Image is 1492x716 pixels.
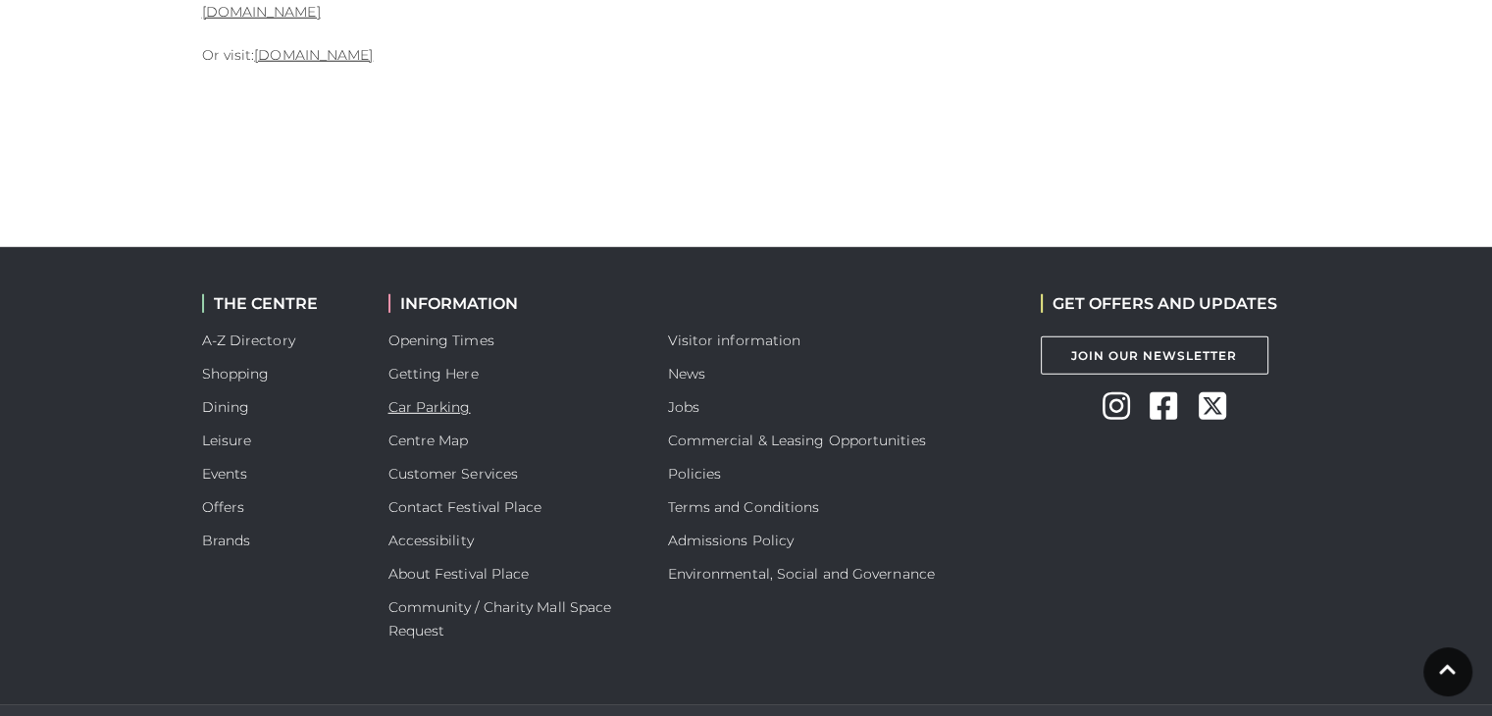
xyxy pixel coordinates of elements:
a: Leisure [202,432,252,449]
h2: GET OFFERS AND UPDATES [1041,294,1277,313]
a: Terms and Conditions [668,498,820,516]
a: News [668,365,705,383]
a: Policies [668,465,722,483]
h2: INFORMATION [388,294,639,313]
a: Offers [202,498,245,516]
a: Centre Map [388,432,469,449]
a: Dining [202,398,250,416]
p: Or visit: [202,43,918,67]
a: Contact Festival Place [388,498,542,516]
a: [DOMAIN_NAME] [254,46,373,64]
a: Jobs [668,398,699,416]
a: Events [202,465,248,483]
a: Accessibility [388,532,474,549]
a: Customer Services [388,465,519,483]
a: Admissions Policy [668,532,795,549]
a: Shopping [202,365,270,383]
h2: THE CENTRE [202,294,359,313]
a: About Festival Place [388,565,530,583]
a: Join Our Newsletter [1041,336,1268,375]
a: Opening Times [388,332,494,349]
a: Environmental, Social and Governance [668,565,935,583]
a: Getting Here [388,365,479,383]
a: Car Parking [388,398,471,416]
a: A-Z Directory [202,332,295,349]
a: Visitor information [668,332,801,349]
a: Brands [202,532,251,549]
a: Commercial & Leasing Opportunities [668,432,926,449]
a: Community / Charity Mall Space Request [388,598,612,639]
